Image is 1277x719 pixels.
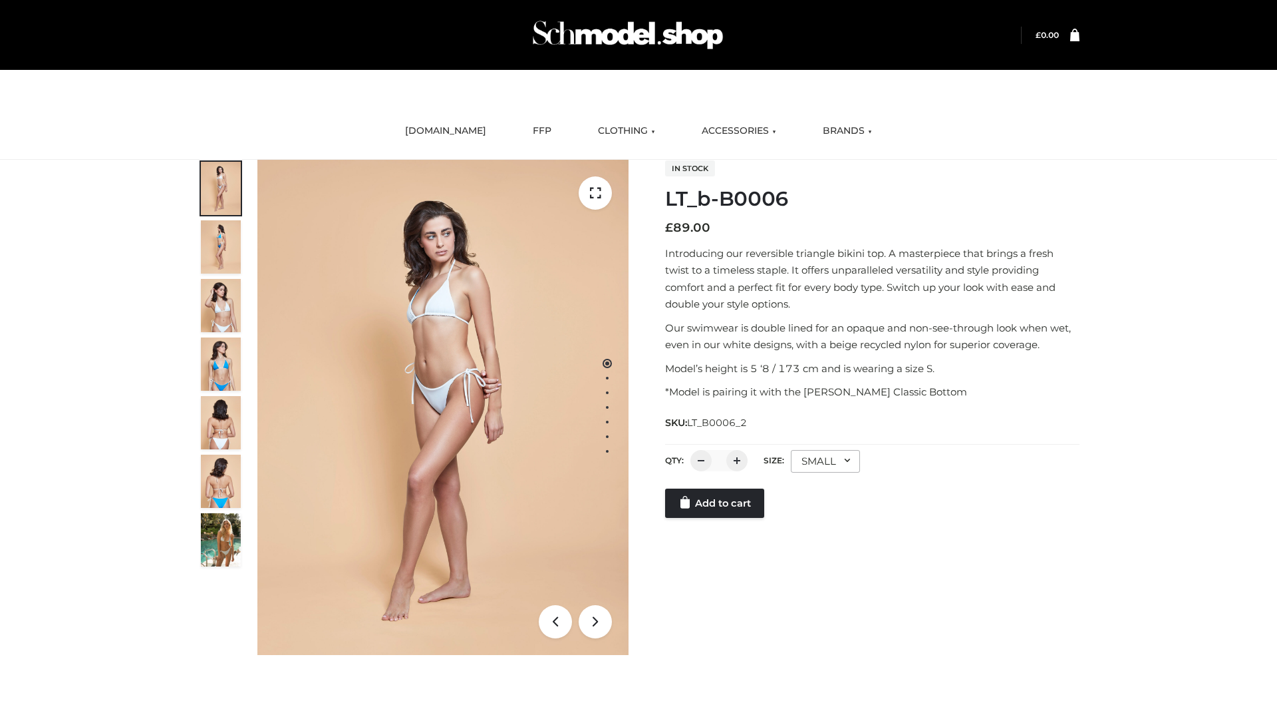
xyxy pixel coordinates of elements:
[665,415,748,431] span: SKU:
[665,360,1079,377] p: Model’s height is 5 ‘8 / 173 cm and is wearing a size S.
[257,160,629,655] img: LT_b-B0006
[201,455,241,508] img: ArielClassicBikiniTop_CloudNine_AzureSky_OW114ECO_8-scaled.jpg
[665,187,1079,211] h1: LT_b-B0006
[1036,30,1059,40] a: £0.00
[665,245,1079,313] p: Introducing our reversible triangle bikini top. A masterpiece that brings a fresh twist to a time...
[665,160,715,176] span: In stock
[528,9,728,61] img: Schmodel Admin 964
[201,220,241,274] img: ArielClassicBikiniTop_CloudNine_AzureSky_OW114ECO_2-scaled.jpg
[692,117,786,146] a: ACCESSORIES
[1036,30,1041,40] span: £
[764,455,784,465] label: Size:
[665,220,673,235] span: £
[201,396,241,449] img: ArielClassicBikiniTop_CloudNine_AzureSky_OW114ECO_7-scaled.jpg
[813,117,882,146] a: BRANDS
[665,455,684,465] label: QTY:
[665,320,1079,354] p: Our swimwear is double lined for an opaque and non-see-through look when wet, even in our white d...
[201,162,241,215] img: ArielClassicBikiniTop_CloudNine_AzureSky_OW114ECO_1-scaled.jpg
[201,338,241,391] img: ArielClassicBikiniTop_CloudNine_AzureSky_OW114ECO_4-scaled.jpg
[523,117,561,146] a: FFP
[395,117,496,146] a: [DOMAIN_NAME]
[588,117,665,146] a: CLOTHING
[1036,30,1059,40] bdi: 0.00
[201,279,241,332] img: ArielClassicBikiniTop_CloudNine_AzureSky_OW114ECO_3-scaled.jpg
[665,220,710,235] bdi: 89.00
[201,513,241,567] img: Arieltop_CloudNine_AzureSky2.jpg
[665,489,764,518] a: Add to cart
[687,417,747,429] span: LT_B0006_2
[665,383,1079,401] p: *Model is pairing it with the [PERSON_NAME] Classic Bottom
[791,450,860,473] div: SMALL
